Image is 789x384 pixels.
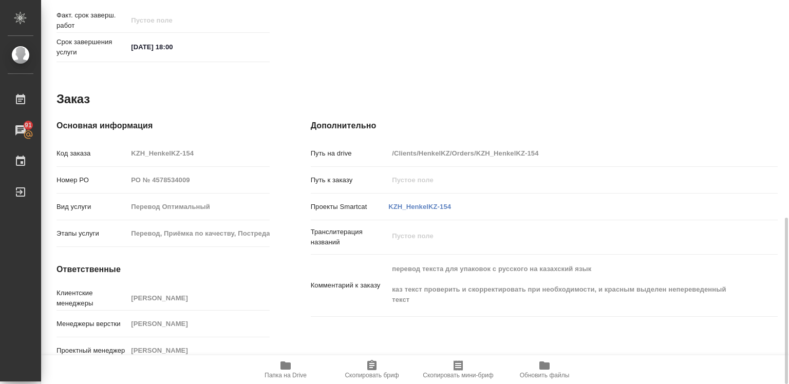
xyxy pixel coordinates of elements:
[57,175,127,185] p: Номер РО
[57,91,90,107] h2: Заказ
[311,175,389,185] p: Путь к заказу
[388,260,739,309] textarea: перевод текста для упаковок с русского на казахский язык каз текст проверить и скорректировать пр...
[520,372,570,379] span: Обновить файлы
[311,120,778,132] h4: Дополнительно
[501,355,588,384] button: Обновить файлы
[127,226,269,241] input: Пустое поле
[57,263,270,276] h4: Ответственные
[3,118,39,143] a: 91
[415,355,501,384] button: Скопировать мини-бриф
[57,120,270,132] h4: Основная информация
[127,343,269,358] input: Пустое поле
[57,319,127,329] p: Менеджеры верстки
[127,146,269,161] input: Пустое поле
[311,227,389,247] p: Транслитерация названий
[57,148,127,159] p: Код заказа
[388,203,451,210] a: KZH_HenkelKZ-154
[18,120,38,130] span: 91
[345,372,399,379] span: Скопировать бриф
[388,146,739,161] input: Пустое поле
[127,291,269,305] input: Пустое поле
[127,316,269,331] input: Пустое поле
[311,202,389,212] p: Проекты Smartcat
[265,372,307,379] span: Папка на Drive
[57,288,127,309] p: Клиентские менеджеры
[127,40,217,54] input: ✎ Введи что-нибудь
[423,372,493,379] span: Скопировать мини-бриф
[127,172,269,187] input: Пустое поле
[57,10,127,31] p: Факт. срок заверш. работ
[57,228,127,239] p: Этапы услуги
[57,345,127,356] p: Проектный менеджер
[57,202,127,212] p: Вид услуги
[127,199,269,214] input: Пустое поле
[311,280,389,291] p: Комментарий к заказу
[127,13,217,28] input: Пустое поле
[57,37,127,57] p: Срок завершения услуги
[242,355,329,384] button: Папка на Drive
[311,148,389,159] p: Путь на drive
[329,355,415,384] button: Скопировать бриф
[388,172,739,187] input: Пустое поле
